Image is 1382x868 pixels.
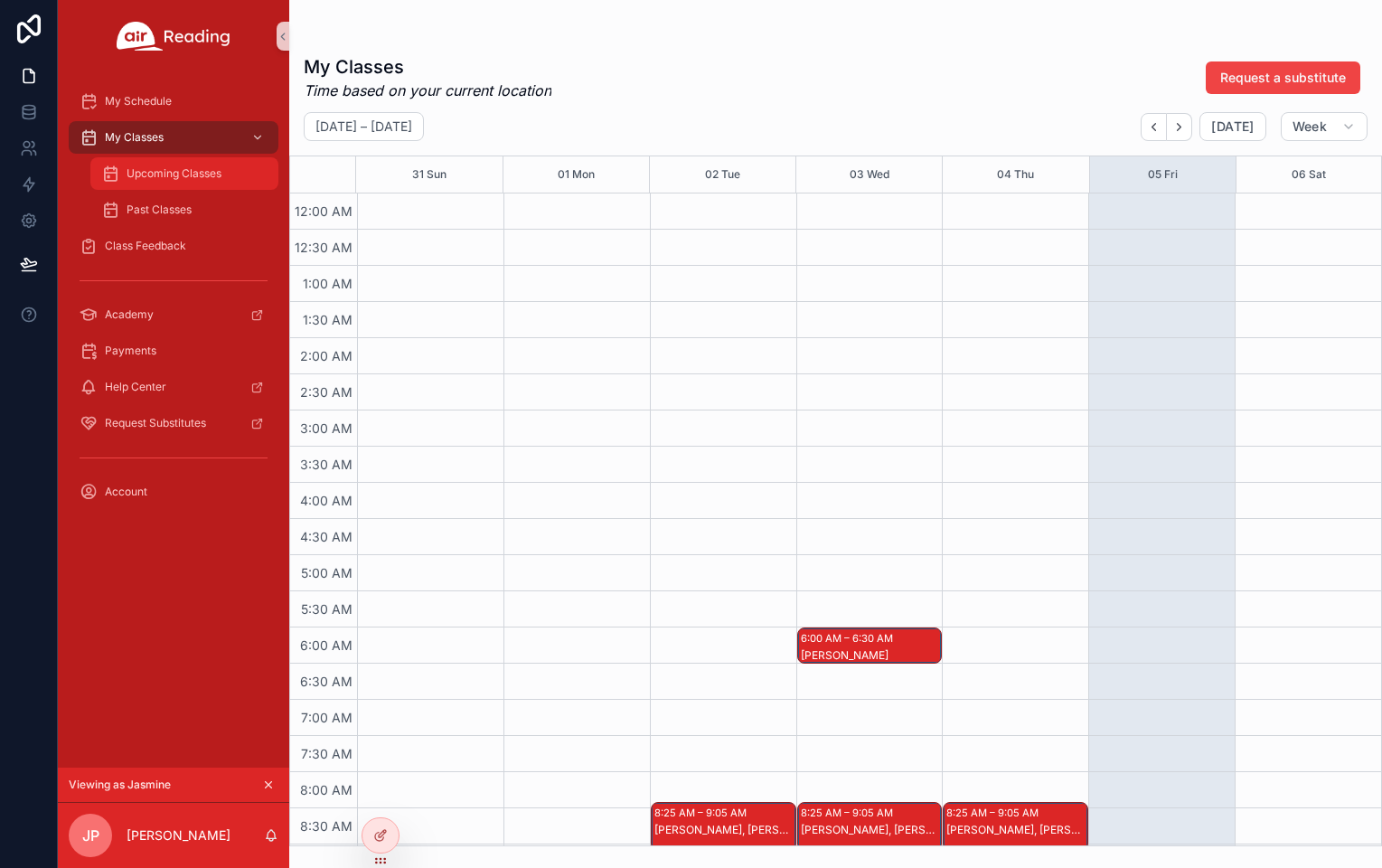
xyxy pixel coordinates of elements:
[1220,69,1346,87] span: Request a substitute
[69,407,278,439] a: Request Substitutes
[296,457,357,472] span: 3:30 AM
[117,22,230,51] img: App logo
[412,156,447,193] button: 31 Sun
[105,130,164,145] span: My Classes
[296,348,357,363] span: 2:00 AM
[296,637,357,653] span: 6:00 AM
[105,239,186,253] span: Class Feedback
[105,94,172,108] span: My Schedule
[946,823,1086,837] div: [PERSON_NAME], [PERSON_NAME] A
[1167,113,1192,141] button: Next
[296,674,357,689] span: 6:30 AM
[558,156,595,193] button: 01 Mon
[801,648,941,663] div: [PERSON_NAME]
[304,54,551,80] h1: My Classes
[654,804,751,822] div: 8:25 AM – 9:05 AM
[290,203,357,219] span: 12:00 AM
[290,240,357,255] span: 12:30 AM
[69,85,278,118] a: My Schedule
[801,629,898,647] div: 6:00 AM – 6:30 AM
[1292,156,1326,193] button: 06 Sat
[850,156,889,193] button: 03 Wed
[1199,112,1265,141] button: [DATE]
[705,156,740,193] button: 02 Tue
[105,485,147,499] span: Account
[69,371,278,403] a: Help Center
[296,818,357,834] span: 8:30 AM
[997,156,1034,193] button: 04 Thu
[90,157,278,190] a: Upcoming Classes
[1206,61,1360,94] button: Request a substitute
[298,276,357,291] span: 1:00 AM
[296,384,357,400] span: 2:30 AM
[1148,156,1178,193] button: 05 Fri
[69,121,278,154] a: My Classes
[296,493,357,508] span: 4:00 AM
[82,825,99,846] span: JP
[296,710,357,725] span: 7:00 AM
[315,118,412,136] h2: [DATE] – [DATE]
[296,746,357,761] span: 7:30 AM
[296,565,357,580] span: 5:00 AM
[296,601,357,617] span: 5:30 AM
[1211,118,1254,135] span: [DATE]
[798,803,942,849] div: 8:25 AM – 9:05 AM[PERSON_NAME], [PERSON_NAME] A
[105,344,156,358] span: Payments
[105,416,206,430] span: Request Substitutes
[69,778,171,792] span: Viewing as Jasmine
[127,166,221,181] span: Upcoming Classes
[296,529,357,544] span: 4:30 AM
[69,476,278,508] a: Account
[90,193,278,226] a: Past Classes
[69,298,278,331] a: Academy
[801,823,941,837] div: [PERSON_NAME], [PERSON_NAME] A
[298,312,357,327] span: 1:30 AM
[1281,112,1368,141] button: Week
[69,230,278,262] a: Class Feedback
[1293,118,1327,135] span: Week
[69,335,278,367] a: Payments
[127,203,192,217] span: Past Classes
[105,307,154,322] span: Academy
[304,80,551,101] em: Time based on your current location
[296,420,357,436] span: 3:00 AM
[1141,113,1167,141] button: Back
[654,823,794,837] div: [PERSON_NAME], [PERSON_NAME] A
[944,803,1087,849] div: 8:25 AM – 9:05 AM[PERSON_NAME], [PERSON_NAME] A
[58,72,289,532] div: scrollable content
[127,826,230,844] p: [PERSON_NAME]
[946,804,1043,822] div: 8:25 AM – 9:05 AM
[801,804,898,822] div: 8:25 AM – 9:05 AM
[652,803,795,849] div: 8:25 AM – 9:05 AM[PERSON_NAME], [PERSON_NAME] A
[105,380,166,394] span: Help Center
[798,628,942,663] div: 6:00 AM – 6:30 AM[PERSON_NAME]
[296,782,357,797] span: 8:00 AM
